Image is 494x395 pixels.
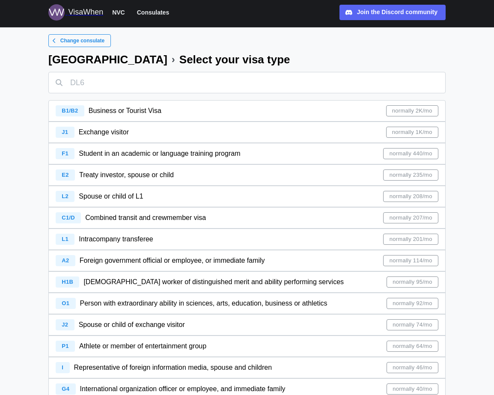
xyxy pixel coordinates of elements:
div: VisaWhen [68,6,103,18]
span: normally 46/mo [393,362,432,373]
span: Consulates [137,7,169,18]
button: NVC [108,7,129,18]
span: normally 114/mo [390,255,432,266]
button: Consulates [133,7,173,18]
a: I Representative of foreign information media, spouse and childrennormally 46/mo [48,357,446,378]
a: J2 Spouse or child of exchange visitornormally 74/mo [48,314,446,336]
a: F1 Student in an academic or language training programnormally 440/mo [48,143,446,164]
span: normally 1K/mo [392,127,432,137]
input: DL6 [48,72,446,93]
a: P1 Athlete or member of entertainment groupnormally 64/mo [48,336,446,357]
a: A2 Foreign government official or employee, or immediate familynormally 114/mo [48,250,446,271]
span: normally 64/mo [393,341,432,351]
span: C1/D [62,214,75,221]
a: H1B [DEMOGRAPHIC_DATA] worker of distinguished merit and ability performing servicesnormally 95/mo [48,271,446,293]
span: Spouse or child of L1 [79,193,143,200]
span: normally 2K/mo [392,106,432,116]
span: NVC [112,7,125,18]
span: Intracompany transferee [79,235,153,243]
span: Exchange visitor [79,128,129,136]
a: C1/D Combined transit and crewmember visanormally 207/mo [48,207,446,229]
span: normally 92/mo [393,298,432,309]
span: normally 74/mo [393,320,432,330]
span: Business or Tourist Visa [89,107,161,114]
span: L2 [62,193,68,199]
span: normally 235/mo [390,170,432,180]
span: normally 40/mo [393,384,432,394]
span: Combined transit and crewmember visa [85,214,206,221]
a: J1 Exchange visitornormally 1K/mo [48,122,446,143]
span: normally 201/mo [390,234,432,244]
a: Join the Discord community [339,5,446,20]
a: Logo for VisaWhen VisaWhen [48,4,103,21]
a: O1 Person with extraordinary ability in sciences, arts, education, business or athleticsnormally ... [48,293,446,314]
span: O1 [62,300,69,306]
span: B1/B2 [62,107,78,114]
div: [GEOGRAPHIC_DATA] [48,54,167,65]
span: G4 [62,386,69,392]
span: normally 208/mo [390,191,432,202]
div: Join the Discord community [357,8,437,17]
a: L2 Spouse or child of L1normally 208/mo [48,186,446,207]
span: I [62,364,63,371]
span: Treaty investor, spouse or child [79,171,174,178]
span: Student in an academic or language training program [79,150,240,157]
a: L1 Intracompany transfereenormally 201/mo [48,229,446,250]
span: A2 [62,257,69,264]
span: L1 [62,236,68,242]
span: Change consulate [60,35,104,47]
div: › [172,54,175,65]
span: [DEMOGRAPHIC_DATA] worker of distinguished merit and ability performing services [83,278,344,285]
div: Select your visa type [179,54,290,65]
span: normally 95/mo [393,277,432,287]
span: Athlete or member of entertainment group [79,342,206,350]
span: P1 [62,343,68,349]
img: Logo for VisaWhen [48,4,65,21]
a: E2 Treaty investor, spouse or childnormally 235/mo [48,164,446,186]
span: normally 440/mo [390,148,432,159]
span: Person with extraordinary ability in sciences, arts, education, business or athletics [80,300,327,307]
span: normally 207/mo [390,213,432,223]
span: E2 [62,172,68,178]
span: Foreign government official or employee, or immediate family [80,257,265,264]
span: F1 [62,150,68,157]
a: B1/B2 Business or Tourist Visanormally 2K/mo [48,100,446,122]
span: International organization officer or employee, and immediate family [80,385,286,392]
span: Spouse or child of exchange visitor [79,321,185,328]
span: J2 [62,321,68,328]
span: H1B [62,279,73,285]
span: J1 [62,129,68,135]
span: Representative of foreign information media, spouse and children [74,364,272,371]
a: Change consulate [48,34,111,47]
